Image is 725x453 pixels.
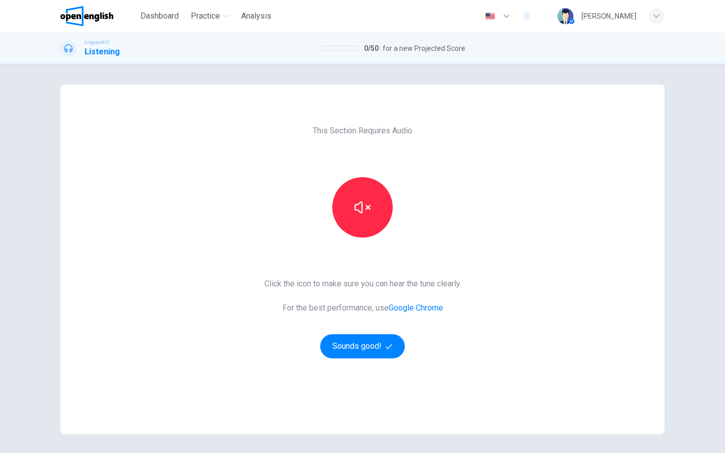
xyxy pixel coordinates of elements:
a: Google Chrome [389,303,443,313]
img: Profile picture [557,8,573,24]
span: Linguaskill [85,39,109,46]
span: Dashboard [140,10,179,22]
h1: Listening [85,46,120,58]
span: 0 / 50 [364,42,379,54]
button: Sounds good! [320,334,405,358]
span: For the best performance, use [264,302,461,314]
button: Practice [187,7,233,25]
span: for a new Projected Score [383,42,465,54]
span: Click the icon to make sure you can hear the tune clearly. [264,278,461,290]
img: OpenEnglish logo [60,6,113,26]
span: This Section Requires Audio [313,125,412,137]
img: en [484,13,496,20]
a: OpenEnglish logo [60,6,136,26]
span: Practice [191,10,220,22]
div: [PERSON_NAME] [582,10,636,22]
button: Dashboard [136,7,183,25]
button: Analysis [237,7,275,25]
span: Analysis [241,10,271,22]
